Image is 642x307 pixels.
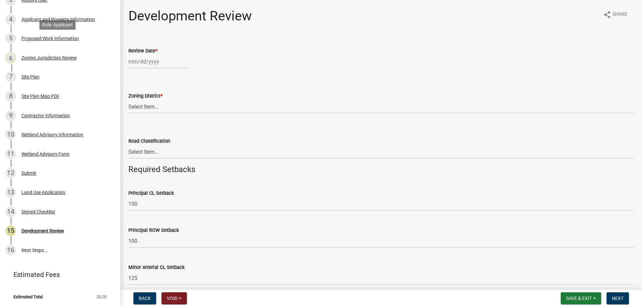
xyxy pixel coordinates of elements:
[128,55,190,68] input: mm/dd/yyyy
[133,292,156,304] button: Back
[128,165,634,174] h4: Required Setbacks
[128,265,185,270] label: Minor Arterial CL Setback
[5,91,16,102] div: 8
[21,132,83,137] div: Wetland Advisory Information
[21,171,36,175] div: Submit
[128,191,174,196] label: Principal CL Setback
[21,94,60,99] div: Site Plan Map PDF
[128,139,170,144] label: Road Classification
[128,49,157,53] label: Review Date
[21,113,70,118] div: Contractor Information
[21,36,79,41] div: Proposed Work Information
[21,209,55,214] div: Signed Checklist
[5,268,110,281] a: Estimated Fees
[5,245,16,256] div: 16
[128,94,163,99] label: Zoning District
[97,295,107,299] span: $0.00
[21,228,64,233] div: Development Review
[21,190,65,195] div: Land Use Application
[5,149,16,159] div: 11
[13,295,43,299] span: Estimated Total
[167,296,178,301] span: Void
[21,55,77,60] div: Zoning Jurisdiction Review
[39,20,76,30] div: Role: Applicant
[21,17,95,22] div: Applicant and Property Information
[128,8,252,24] h1: Development Review
[21,74,39,79] div: Site Plan
[5,225,16,236] div: 15
[613,11,627,19] span: Share
[607,292,629,304] button: Next
[5,110,16,121] div: 9
[5,129,16,140] div: 10
[5,71,16,82] div: 7
[612,296,624,301] span: Next
[5,52,16,63] div: 6
[5,206,16,217] div: 14
[5,168,16,178] div: 12
[561,292,601,304] button: Save & Exit
[603,11,611,19] i: share
[162,292,187,304] button: Void
[5,14,16,25] div: 4
[139,296,151,301] span: Back
[598,8,633,21] button: shareShare
[128,228,179,233] label: Principal ROW Setback
[5,33,16,44] div: 5
[21,152,70,156] div: Wetland Advisory Form
[5,187,16,198] div: 13
[566,296,592,301] span: Save & Exit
